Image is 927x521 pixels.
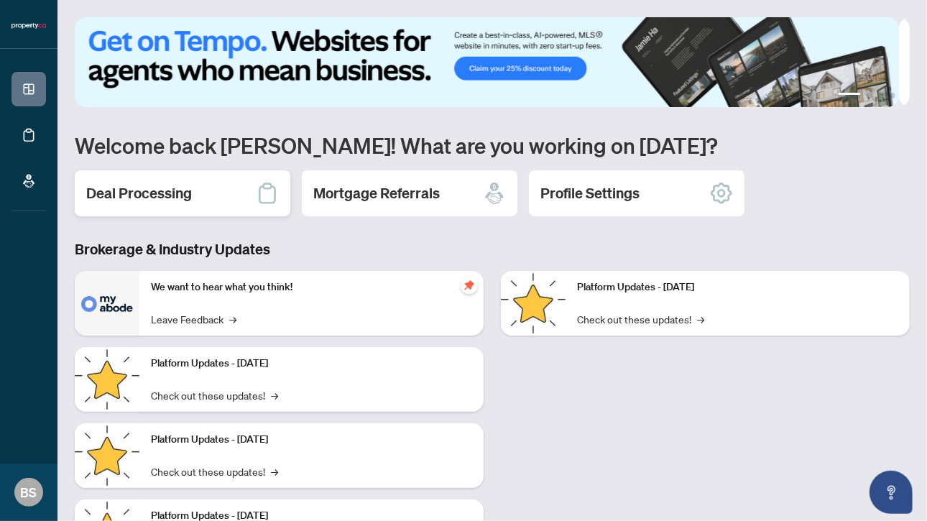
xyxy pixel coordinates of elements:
span: → [229,311,236,327]
img: Platform Updates - June 23, 2025 [501,271,566,336]
button: 3 [878,93,884,98]
h3: Brokerage & Industry Updates [75,239,910,259]
a: Check out these updates!→ [151,464,278,479]
a: Check out these updates!→ [577,311,704,327]
p: Platform Updates - [DATE] [577,280,898,295]
button: 4 [890,93,895,98]
img: logo [11,22,46,30]
span: → [271,464,278,479]
img: We want to hear what you think! [75,271,139,336]
img: Platform Updates - September 16, 2025 [75,347,139,412]
h2: Profile Settings [540,183,640,203]
p: Platform Updates - [DATE] [151,356,472,372]
button: 2 [867,93,872,98]
p: We want to hear what you think! [151,280,472,295]
span: → [697,311,704,327]
p: Platform Updates - [DATE] [151,432,472,448]
h1: Welcome back [PERSON_NAME]! What are you working on [DATE]? [75,132,910,159]
h2: Mortgage Referrals [313,183,440,203]
a: Check out these updates!→ [151,387,278,403]
a: Leave Feedback→ [151,311,236,327]
h2: Deal Processing [86,183,192,203]
button: Open asap [870,471,913,514]
span: pushpin [461,277,478,294]
span: BS [21,482,37,502]
button: 1 [838,93,861,98]
img: Platform Updates - July 21, 2025 [75,423,139,488]
img: Slide 0 [75,17,899,107]
span: → [271,387,278,403]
